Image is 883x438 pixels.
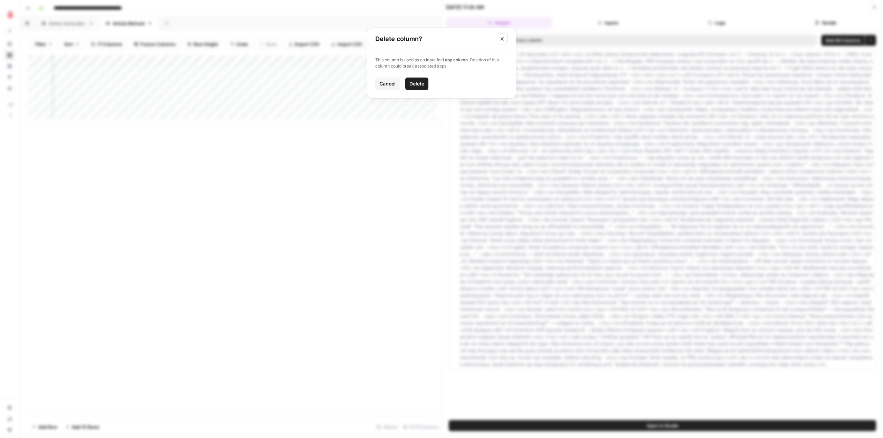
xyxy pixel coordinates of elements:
span: 1 app column [442,57,468,62]
h2: Delete column? [375,34,493,44]
button: Cancel [375,78,400,90]
span: Delete [409,80,424,87]
p: This column is used as an input for . Deletion of this column could break associated apps. [375,57,508,69]
span: Cancel [379,80,396,87]
button: Close modal [497,33,508,44]
button: Delete [405,78,428,90]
